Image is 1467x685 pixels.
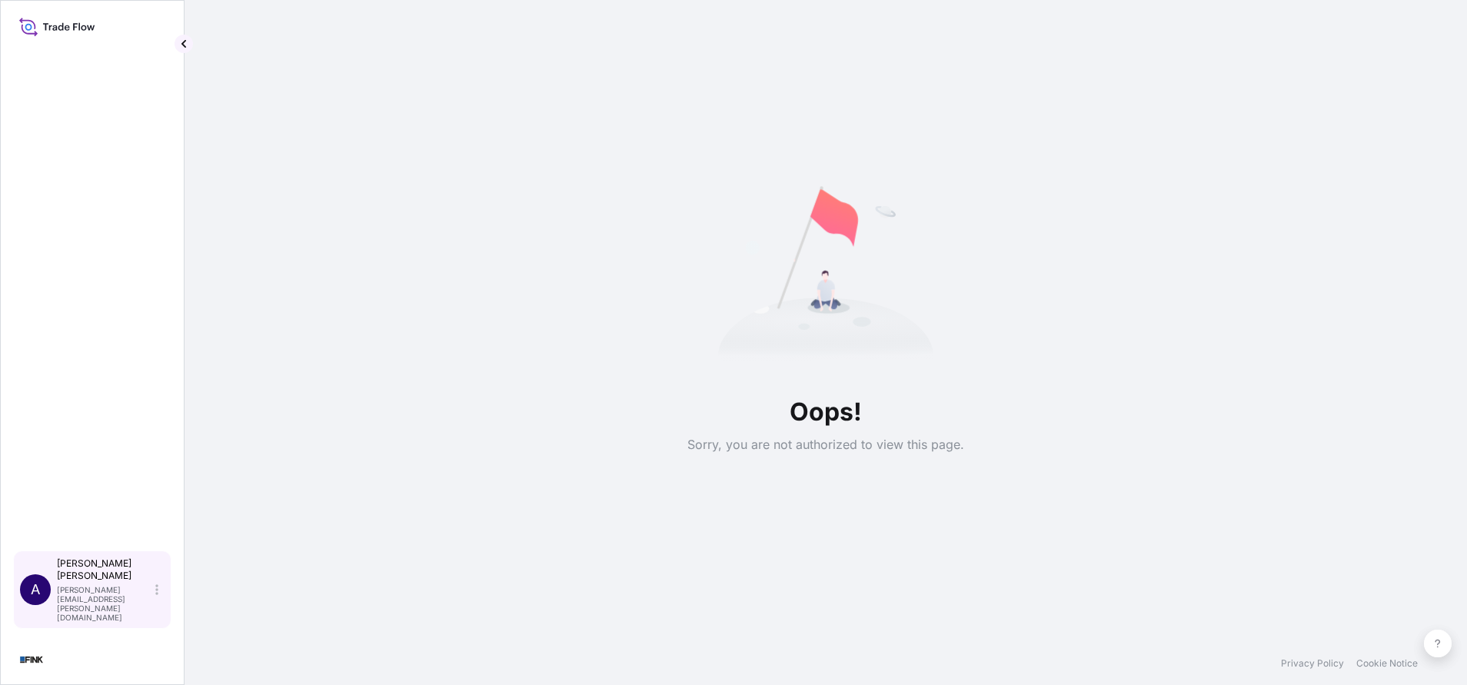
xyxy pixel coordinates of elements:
a: Cookie Notice [1356,657,1418,670]
img: organization-logo [19,647,44,672]
p: Oops! [687,394,964,431]
p: [PERSON_NAME][EMAIL_ADDRESS][PERSON_NAME][DOMAIN_NAME] [57,585,152,622]
span: A [31,582,40,597]
a: Privacy Policy [1281,657,1344,670]
p: Sorry, you are not authorized to view this page. [687,437,964,452]
p: [PERSON_NAME] [PERSON_NAME] [57,557,152,582]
